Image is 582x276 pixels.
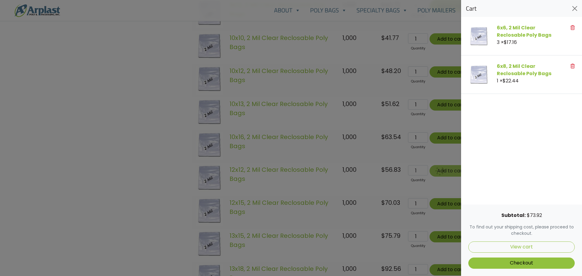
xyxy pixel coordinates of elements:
span: 1 × [497,77,519,84]
p: To find out your shipping cost, please proceed to checkout. [468,224,575,237]
bdi: 17.16 [504,39,517,46]
span: $ [503,77,506,84]
a: Checkout [468,258,575,269]
span: Cart [466,5,477,12]
button: Close [570,4,580,13]
bdi: 73.92 [527,212,542,219]
a: View cart [468,241,575,253]
a: 6x8, 2 Mil Clear Reclosable Poly Bags [497,63,551,77]
img: 6x6, 2 Mil Clear Reclosable Poly Bags [468,27,490,48]
strong: Subtotal: [501,212,526,219]
span: 3 × [497,39,517,46]
img: 6x8, 2 Mil Clear Reclosable Poly Bags [468,65,490,86]
span: $ [527,212,530,219]
span: $ [504,39,507,46]
bdi: 22.44 [503,77,519,84]
a: 6x6, 2 Mil Clear Reclosable Poly Bags [497,24,551,38]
